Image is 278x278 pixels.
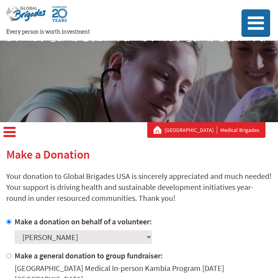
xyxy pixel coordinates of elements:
[6,171,272,204] p: Your donation to Global Brigades USA is sincerely appreciated and much needed! Your support is dr...
[15,217,152,226] label: Make a donation on behalf of a volunteer:
[6,147,272,161] h2: Make a Donation
[154,126,259,134] div: Medical Brigades
[15,251,163,260] label: Make a general donation to group fundraiser:
[165,126,217,134] a: [GEOGRAPHIC_DATA]
[52,6,67,28] img: Global Brigades Celebrating 20 Years
[6,28,227,36] p: Every person is worth investment
[6,6,46,28] img: Global Brigades Logo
